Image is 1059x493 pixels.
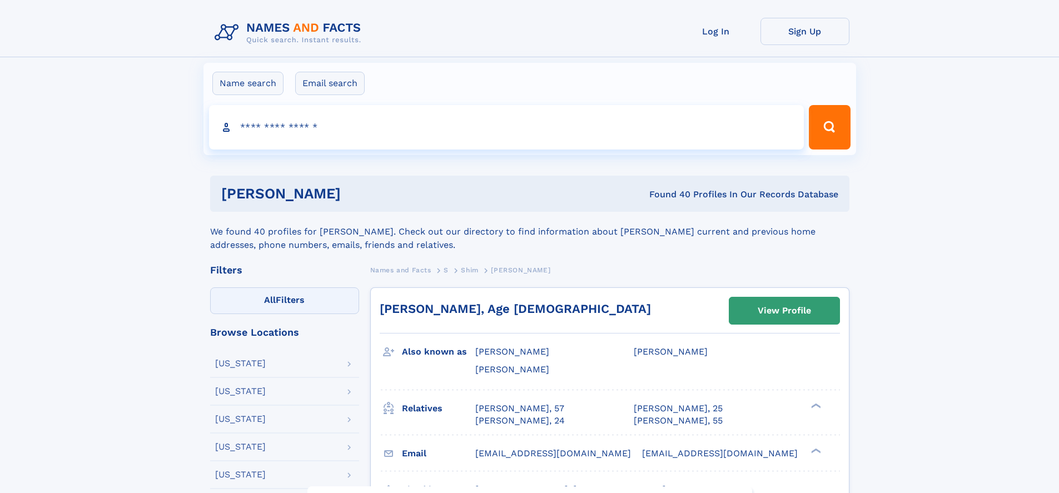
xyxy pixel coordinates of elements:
h1: [PERSON_NAME] [221,187,495,201]
span: Shim [461,266,478,274]
div: [US_STATE] [215,387,266,396]
span: [PERSON_NAME] [475,364,549,375]
span: S [444,266,449,274]
a: Log In [672,18,760,45]
a: [PERSON_NAME], Age [DEMOGRAPHIC_DATA] [380,302,651,316]
button: Search Button [809,105,850,150]
label: Filters [210,287,359,314]
div: [US_STATE] [215,415,266,424]
h3: Also known as [402,342,475,361]
span: [EMAIL_ADDRESS][DOMAIN_NAME] [475,448,631,459]
a: View Profile [729,297,839,324]
div: Filters [210,265,359,275]
a: [PERSON_NAME], 25 [634,402,723,415]
label: Name search [212,72,284,95]
h3: Relatives [402,399,475,418]
div: [US_STATE] [215,442,266,451]
img: Logo Names and Facts [210,18,370,48]
a: S [444,263,449,277]
input: search input [209,105,804,150]
a: Shim [461,263,478,277]
div: ❯ [808,402,822,409]
div: ❯ [808,447,822,454]
span: [PERSON_NAME] [475,346,549,357]
a: [PERSON_NAME], 57 [475,402,564,415]
span: [PERSON_NAME] [634,346,708,357]
a: [PERSON_NAME], 55 [634,415,723,427]
div: [US_STATE] [215,470,266,479]
div: [US_STATE] [215,359,266,368]
a: Names and Facts [370,263,431,277]
span: [EMAIL_ADDRESS][DOMAIN_NAME] [642,448,798,459]
div: Found 40 Profiles In Our Records Database [495,188,838,201]
div: We found 40 profiles for [PERSON_NAME]. Check out our directory to find information about [PERSON... [210,212,849,252]
div: View Profile [758,298,811,323]
h3: Email [402,444,475,463]
label: Email search [295,72,365,95]
div: Browse Locations [210,327,359,337]
a: [PERSON_NAME], 24 [475,415,565,427]
span: All [264,295,276,305]
span: [PERSON_NAME] [491,266,550,274]
a: Sign Up [760,18,849,45]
